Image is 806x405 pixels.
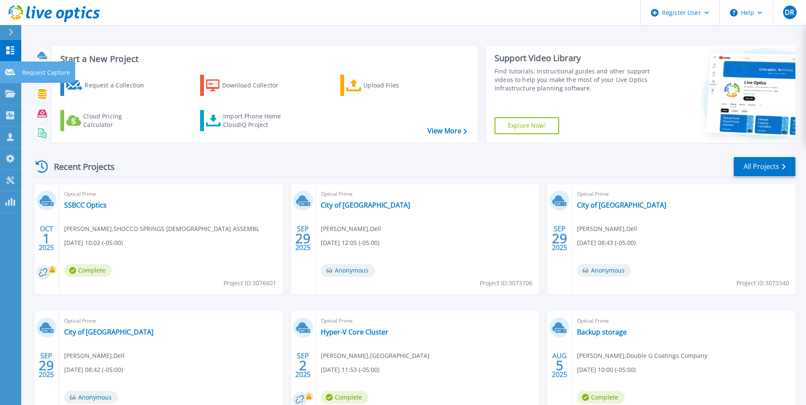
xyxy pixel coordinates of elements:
span: Anonymous [64,391,118,404]
div: AUG 2025 [551,350,568,381]
div: Support Video Library [495,53,652,64]
div: OCT 2025 [38,223,54,254]
span: [PERSON_NAME] , Dell [64,351,124,360]
div: SEP 2025 [551,223,568,254]
a: Download Collector [200,75,295,96]
a: Hyper-V Core Cluster [321,328,388,336]
div: SEP 2025 [38,350,54,381]
span: [PERSON_NAME] , [GEOGRAPHIC_DATA] [321,351,430,360]
span: [DATE] 11:53 (-05:00) [321,365,379,374]
span: 29 [39,362,54,369]
div: Recent Projects [33,156,126,177]
a: City of [GEOGRAPHIC_DATA] [64,328,153,336]
span: [PERSON_NAME] , Dell [321,224,381,233]
p: Request Capture [22,62,70,84]
div: Find tutorials, instructional guides and other support videos to help you make the most of your L... [495,67,652,93]
a: Explore Now! [495,117,559,134]
a: City of [GEOGRAPHIC_DATA] [577,201,666,209]
span: Anonymous [321,264,375,277]
span: [DATE] 10:00 (-05:00) [577,365,636,374]
a: All Projects [734,157,795,176]
a: Backup storage [577,328,627,336]
a: SSBCC Optics [64,201,107,209]
span: Optical Prime [64,189,277,199]
h3: Start a New Project [60,54,467,64]
div: SEP 2025 [295,350,311,381]
span: 1 [42,235,50,242]
span: Anonymous [577,264,631,277]
span: Complete [321,391,368,404]
div: Import Phone Home CloudIQ Project [223,112,289,129]
div: Cloud Pricing Calculator [83,112,151,129]
a: Request a Collection [60,75,155,96]
a: View More [427,127,467,135]
a: Upload Files [340,75,435,96]
div: Upload Files [363,77,431,94]
span: Optical Prime [321,316,534,326]
span: Optical Prime [64,316,277,326]
span: 5 [556,362,563,369]
span: 29 [552,235,567,242]
span: Complete [577,391,625,404]
span: [DATE] 10:02 (-05:00) [64,238,123,247]
div: Download Collector [222,77,290,94]
span: Project ID: 3073340 [736,278,789,288]
span: Complete [64,264,112,277]
span: Project ID: 3076601 [223,278,276,288]
span: [DATE] 12:05 (-05:00) [321,238,379,247]
span: Optical Prime [577,316,790,326]
span: Optical Prime [577,189,790,199]
div: Request a Collection [85,77,153,94]
span: Project ID: 3073706 [480,278,532,288]
a: City of [GEOGRAPHIC_DATA] [321,201,410,209]
span: Optical Prime [321,189,534,199]
a: Cloud Pricing Calculator [60,110,155,131]
div: SEP 2025 [295,223,311,254]
span: 2 [299,362,307,369]
span: [DATE] 08:43 (-05:00) [577,238,636,247]
span: [DATE] 08:42 (-05:00) [64,365,123,374]
span: 29 [295,235,311,242]
span: DR [785,9,794,16]
span: [PERSON_NAME] , Dell [577,224,637,233]
span: [PERSON_NAME] , SHOCCO SPRINGS [DEMOGRAPHIC_DATA] ASSEMBL [64,224,259,233]
span: [PERSON_NAME] , Double G Coatings Company [577,351,707,360]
